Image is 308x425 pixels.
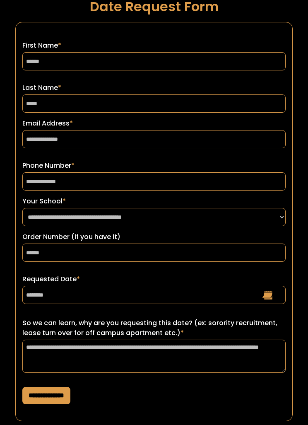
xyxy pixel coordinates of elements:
[22,41,286,51] label: First Name
[22,318,286,338] label: So we can learn, why are you requesting this date? (ex: sorority recruitment, lease turn over for...
[15,22,293,421] form: Request a Date Form
[22,196,286,206] label: Your School
[22,274,286,284] label: Requested Date
[22,83,286,93] label: Last Name
[22,161,286,171] label: Phone Number
[22,118,286,128] label: Email Address
[22,232,286,242] label: Order Number (if you have it)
